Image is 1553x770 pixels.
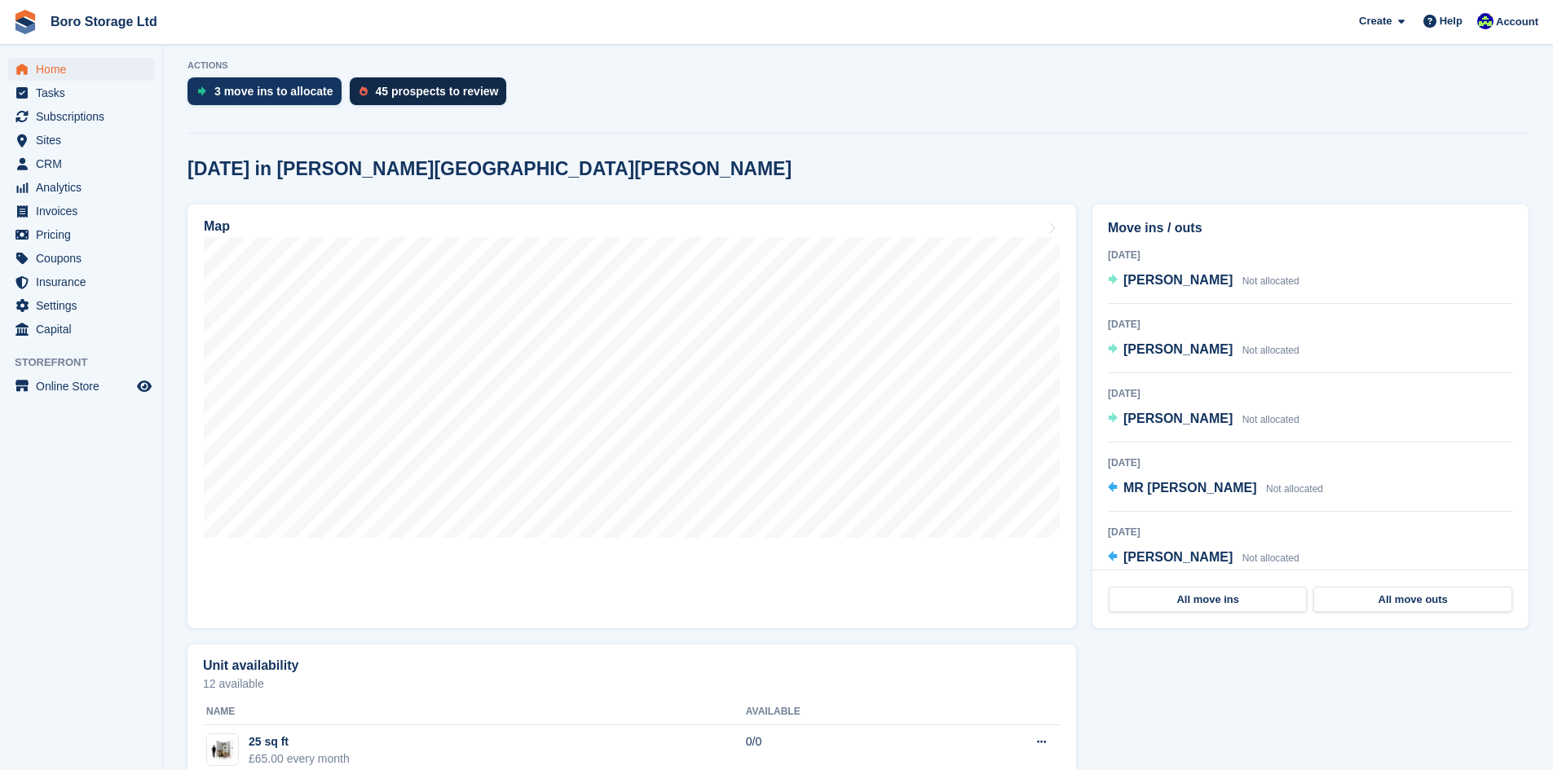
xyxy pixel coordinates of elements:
[360,86,368,96] img: prospect-51fa495bee0391a8d652442698ab0144808aea92771e9ea1ae160a38d050c398.svg
[8,176,154,199] a: menu
[36,375,134,398] span: Online Store
[36,294,134,317] span: Settings
[36,271,134,293] span: Insurance
[135,376,154,396] a: Preview store
[1108,386,1513,401] div: [DATE]
[1108,525,1513,539] div: [DATE]
[8,247,154,270] a: menu
[1496,14,1538,30] span: Account
[1108,409,1299,430] a: [PERSON_NAME] Not allocated
[249,750,350,768] div: £65.00 every month
[1242,552,1299,564] span: Not allocated
[1123,550,1233,564] span: [PERSON_NAME]
[188,60,1529,71] p: ACTIONS
[1477,13,1493,29] img: Tobie Hillier
[214,85,333,98] div: 3 move ins to allocate
[8,223,154,246] a: menu
[350,77,515,113] a: 45 prospects to review
[8,318,154,341] a: menu
[13,10,38,34] img: stora-icon-8386f47178a22dfd0bd8f6a31ec36ba5ce8667c1dd55bd0f319d3a0aa187defe.svg
[1108,340,1299,361] a: [PERSON_NAME] Not allocated
[36,223,134,246] span: Pricing
[36,318,134,341] span: Capital
[203,699,746,725] th: Name
[1108,218,1513,238] h2: Move ins / outs
[8,152,154,175] a: menu
[36,200,134,222] span: Invoices
[36,247,134,270] span: Coupons
[8,129,154,152] a: menu
[8,200,154,222] a: menu
[1123,411,1233,425] span: [PERSON_NAME]
[1242,414,1299,425] span: Not allocated
[1123,481,1257,495] span: MR [PERSON_NAME]
[8,105,154,128] a: menu
[1109,587,1307,613] a: All move ins
[1123,342,1233,356] span: [PERSON_NAME]
[8,58,154,81] a: menu
[1242,275,1299,287] span: Not allocated
[1108,248,1513,262] div: [DATE]
[15,354,162,371] span: Storefront
[8,375,154,398] a: menu
[36,129,134,152] span: Sites
[36,58,134,81] span: Home
[204,219,230,234] h2: Map
[36,152,134,175] span: CRM
[746,699,939,725] th: Available
[203,658,298,673] h2: Unit availability
[1313,587,1511,613] a: All move outs
[1440,13,1463,29] span: Help
[1108,455,1513,470] div: [DATE]
[36,81,134,104] span: Tasks
[44,8,164,35] a: Boro Storage Ltd
[188,158,792,180] h2: [DATE] in [PERSON_NAME][GEOGRAPHIC_DATA][PERSON_NAME]
[1108,548,1299,569] a: [PERSON_NAME] Not allocated
[1242,345,1299,356] span: Not allocated
[1123,273,1233,287] span: [PERSON_NAME]
[8,81,154,104] a: menu
[1359,13,1392,29] span: Create
[207,738,238,762] img: 25.jpg
[8,294,154,317] a: menu
[36,105,134,128] span: Subscriptions
[8,271,154,293] a: menu
[1108,478,1323,499] a: MR [PERSON_NAME] Not allocated
[1108,317,1513,332] div: [DATE]
[36,176,134,199] span: Analytics
[376,85,499,98] div: 45 prospects to review
[188,205,1076,628] a: Map
[1108,271,1299,292] a: [PERSON_NAME] Not allocated
[197,86,206,96] img: move_ins_to_allocate_icon-fdf77a2bb77ea45bf5b3d319d69a93e2d87916cf1d5bf7949dd705db3b84f3ca.svg
[1266,483,1323,495] span: Not allocated
[203,678,1061,689] p: 12 available
[188,77,350,113] a: 3 move ins to allocate
[249,733,350,750] div: 25 sq ft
